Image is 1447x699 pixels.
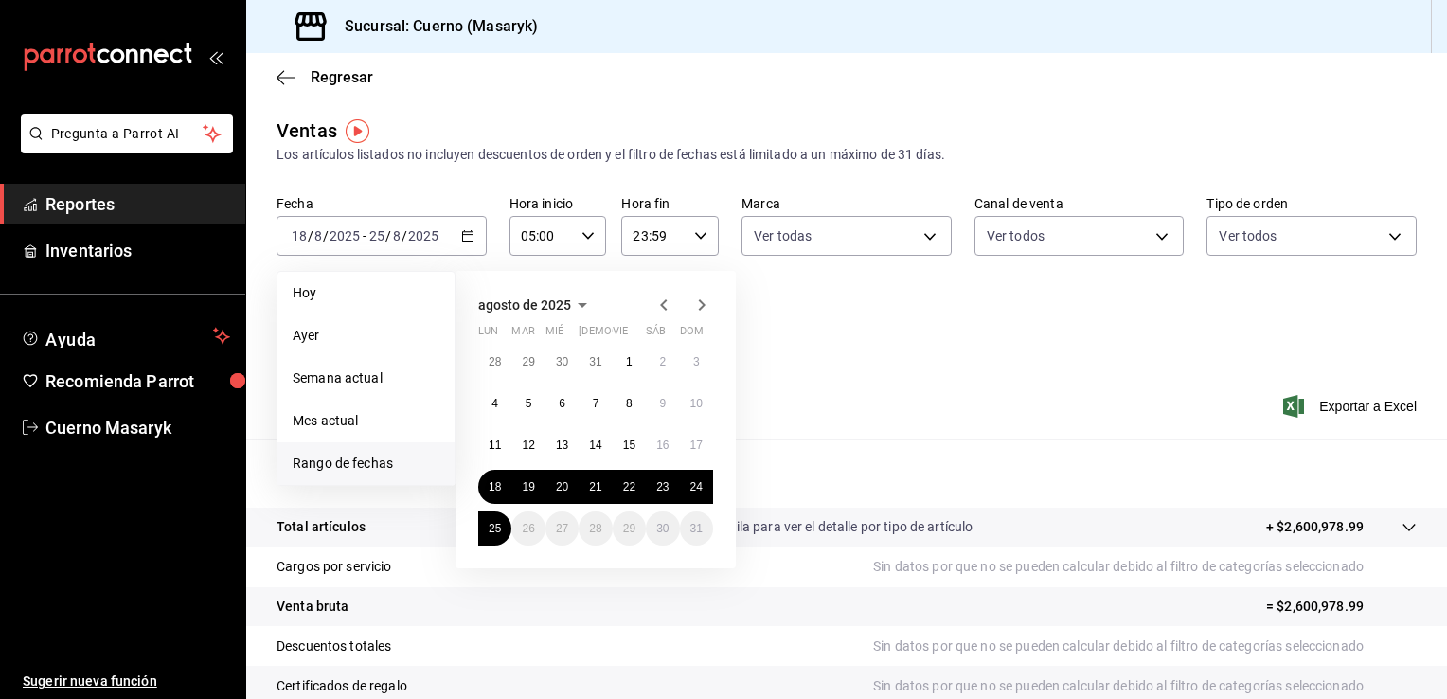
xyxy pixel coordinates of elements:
abbr: 17 de agosto de 2025 [690,439,703,452]
span: Ver todos [1219,226,1277,245]
p: Total artículos [277,517,366,537]
span: Sugerir nueva función [23,672,230,691]
abbr: 14 de agosto de 2025 [589,439,601,452]
span: - [363,228,366,243]
abbr: 28 de agosto de 2025 [589,522,601,535]
button: open_drawer_menu [208,49,223,64]
abbr: 27 de agosto de 2025 [556,522,568,535]
button: 8 de agosto de 2025 [613,386,646,421]
button: 24 de agosto de 2025 [680,470,713,504]
abbr: 30 de julio de 2025 [556,355,568,368]
abbr: 22 de agosto de 2025 [623,480,635,493]
button: 21 de agosto de 2025 [579,470,612,504]
abbr: 31 de julio de 2025 [589,355,601,368]
p: = $2,600,978.99 [1266,597,1417,617]
abbr: 6 de agosto de 2025 [559,397,565,410]
abbr: domingo [680,325,704,345]
h3: Sucursal: Cuerno (Masaryk) [330,15,538,38]
button: 28 de julio de 2025 [478,345,511,379]
p: Sin datos por que no se pueden calcular debido al filtro de categorías seleccionado [873,676,1417,696]
p: + $2,600,978.99 [1266,517,1364,537]
abbr: 30 de agosto de 2025 [656,522,669,535]
a: Pregunta a Parrot AI [13,137,233,157]
p: Da clic en la fila para ver el detalle por tipo de artículo [659,517,974,537]
span: Hoy [293,283,439,303]
button: 9 de agosto de 2025 [646,386,679,421]
abbr: 16 de agosto de 2025 [656,439,669,452]
button: 23 de agosto de 2025 [646,470,679,504]
input: -- [392,228,402,243]
abbr: 12 de agosto de 2025 [522,439,534,452]
span: agosto de 2025 [478,297,571,313]
button: 10 de agosto de 2025 [680,386,713,421]
button: Pregunta a Parrot AI [21,114,233,153]
input: -- [291,228,308,243]
abbr: 29 de agosto de 2025 [623,522,635,535]
abbr: martes [511,325,534,345]
abbr: 9 de agosto de 2025 [659,397,666,410]
label: Hora fin [621,197,719,210]
button: 16 de agosto de 2025 [646,428,679,462]
button: 14 de agosto de 2025 [579,428,612,462]
button: 1 de agosto de 2025 [613,345,646,379]
button: 7 de agosto de 2025 [579,386,612,421]
abbr: 5 de agosto de 2025 [526,397,532,410]
button: 13 de agosto de 2025 [545,428,579,462]
abbr: jueves [579,325,690,345]
abbr: 10 de agosto de 2025 [690,397,703,410]
label: Canal de venta [974,197,1185,210]
span: Recomienda Parrot [45,368,230,394]
span: / [308,228,313,243]
abbr: sábado [646,325,666,345]
input: ---- [407,228,439,243]
abbr: 15 de agosto de 2025 [623,439,635,452]
span: / [385,228,391,243]
button: 18 de agosto de 2025 [478,470,511,504]
abbr: 7 de agosto de 2025 [593,397,599,410]
button: 5 de agosto de 2025 [511,386,545,421]
label: Tipo de orden [1206,197,1417,210]
span: Ver todos [987,226,1045,245]
button: 17 de agosto de 2025 [680,428,713,462]
abbr: 13 de agosto de 2025 [556,439,568,452]
abbr: 24 de agosto de 2025 [690,480,703,493]
button: 31 de julio de 2025 [579,345,612,379]
button: 22 de agosto de 2025 [613,470,646,504]
p: Descuentos totales [277,636,391,656]
span: Ayuda [45,325,205,348]
label: Fecha [277,197,487,210]
p: Venta bruta [277,597,348,617]
button: Exportar a Excel [1287,395,1417,418]
abbr: 29 de julio de 2025 [522,355,534,368]
abbr: miércoles [545,325,563,345]
span: Mes actual [293,411,439,431]
span: / [323,228,329,243]
button: 3 de agosto de 2025 [680,345,713,379]
p: Sin datos por que no se pueden calcular debido al filtro de categorías seleccionado [873,636,1417,656]
button: 2 de agosto de 2025 [646,345,679,379]
button: Regresar [277,68,373,86]
button: 27 de agosto de 2025 [545,511,579,546]
button: 29 de agosto de 2025 [613,511,646,546]
img: Tooltip marker [346,119,369,143]
span: Semana actual [293,368,439,388]
p: Resumen [277,462,1417,485]
button: 20 de agosto de 2025 [545,470,579,504]
input: ---- [329,228,361,243]
span: Inventarios [45,238,230,263]
span: Regresar [311,68,373,86]
button: 30 de julio de 2025 [545,345,579,379]
span: Cuerno Masaryk [45,415,230,440]
abbr: 20 de agosto de 2025 [556,480,568,493]
abbr: 11 de agosto de 2025 [489,439,501,452]
div: Los artículos listados no incluyen descuentos de orden y el filtro de fechas está limitado a un m... [277,145,1417,165]
abbr: 31 de agosto de 2025 [690,522,703,535]
button: 11 de agosto de 2025 [478,428,511,462]
span: / [402,228,407,243]
label: Marca [741,197,952,210]
span: Rango de fechas [293,454,439,474]
div: Ventas [277,116,337,145]
button: 4 de agosto de 2025 [478,386,511,421]
label: Hora inicio [509,197,607,210]
abbr: 2 de agosto de 2025 [659,355,666,368]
